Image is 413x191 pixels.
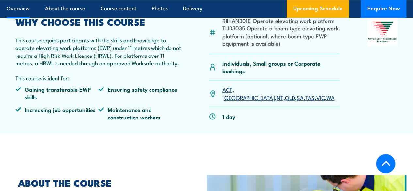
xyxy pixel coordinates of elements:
p: This course equips participants with the skills and knowledge to operate elevating work platforms... [15,36,181,67]
p: This course is ideal for: [15,74,181,82]
li: TLID3035 Operate a boom type elevating work platform (optional, where boom type EWP Equipment is ... [222,24,340,47]
p: , , , , , , , [222,86,340,101]
a: VIC [316,93,325,101]
a: SA [297,93,304,101]
a: WA [326,93,335,101]
a: QLD [285,93,295,101]
li: Maintenance and construction workers [98,106,181,121]
h2: ABOUT THE COURSE [18,178,197,187]
p: 1 day [222,113,235,120]
a: NT [277,93,283,101]
a: ACT [222,86,232,93]
li: Ensuring safety compliance [98,86,181,101]
li: Increasing job opportunities [15,106,98,121]
img: Nationally Recognised Training logo. [367,17,398,46]
p: Individuals, Small groups or Corporate bookings [222,59,340,75]
li: Gaining transferable EWP skills [15,86,98,101]
a: TAS [305,93,315,101]
li: RIIHAN301E Operate elevating work platform [222,17,340,24]
a: [GEOGRAPHIC_DATA] [222,93,275,101]
h2: WHY CHOOSE THIS COURSE [15,17,181,26]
